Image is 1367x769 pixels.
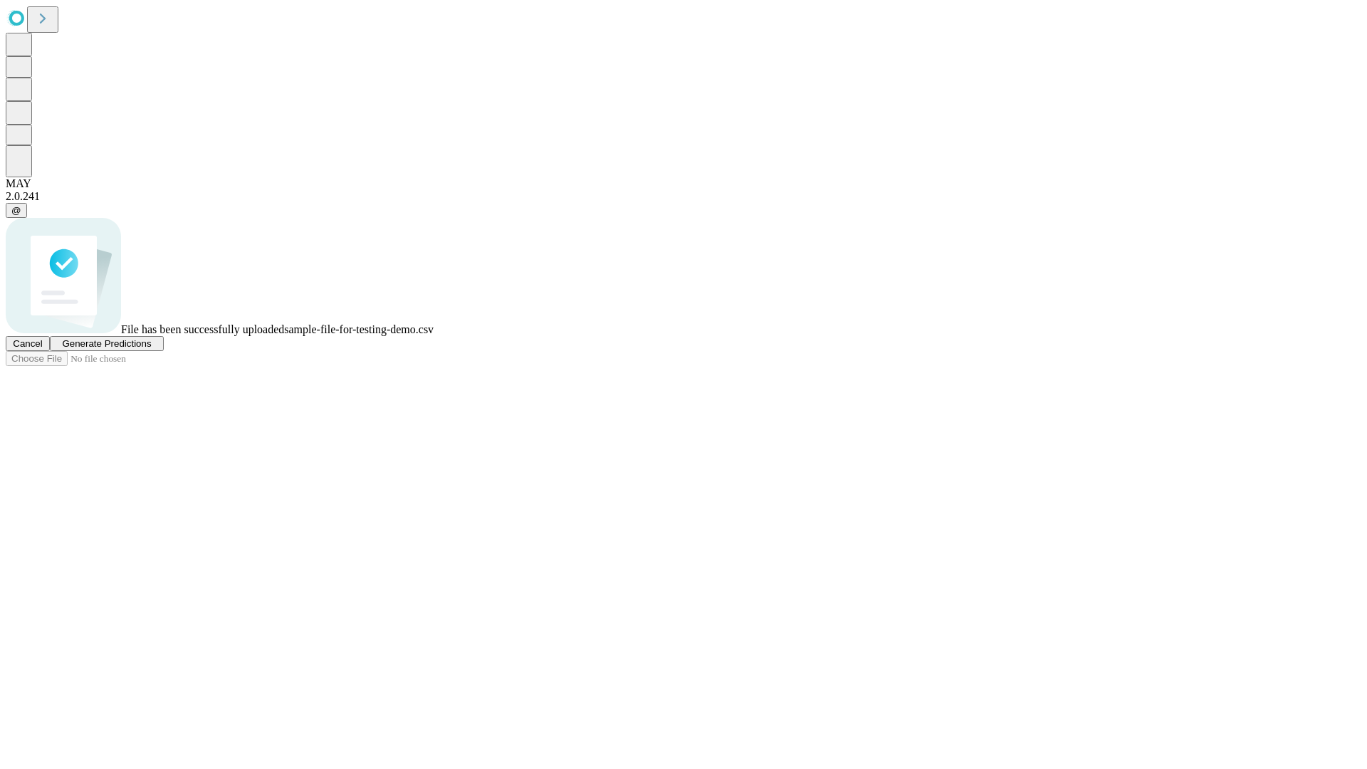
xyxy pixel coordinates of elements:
button: Cancel [6,336,50,351]
div: MAY [6,177,1361,190]
button: Generate Predictions [50,336,164,351]
span: sample-file-for-testing-demo.csv [284,323,434,335]
span: @ [11,205,21,216]
span: File has been successfully uploaded [121,323,284,335]
button: @ [6,203,27,218]
span: Generate Predictions [62,338,151,349]
span: Cancel [13,338,43,349]
div: 2.0.241 [6,190,1361,203]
